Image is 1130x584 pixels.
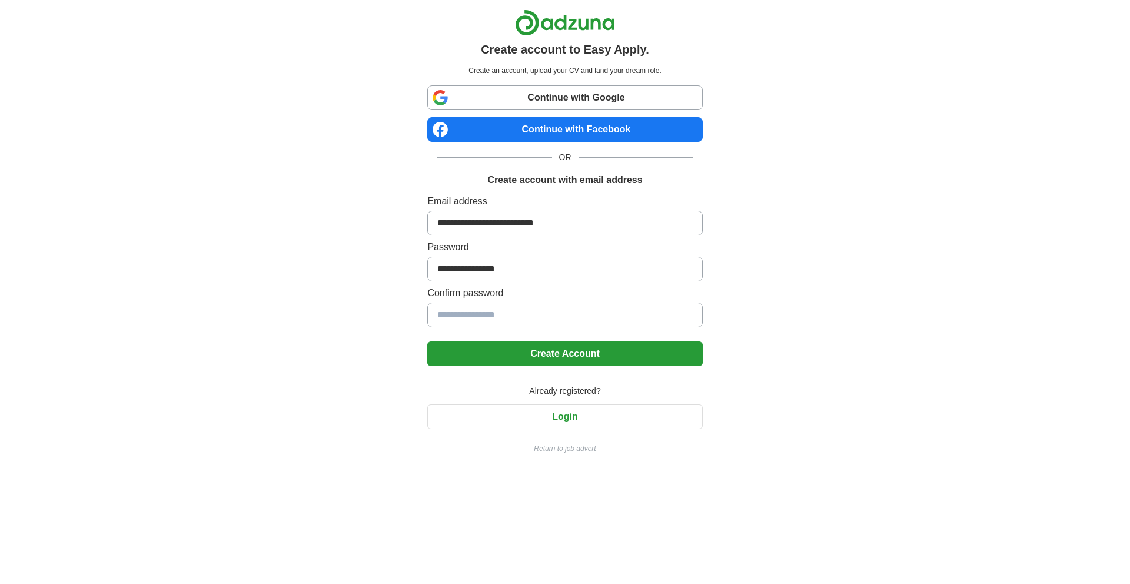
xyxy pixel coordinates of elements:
h1: Create account to Easy Apply. [481,41,649,58]
a: Continue with Facebook [427,117,702,142]
p: Create an account, upload your CV and land your dream role. [430,65,700,76]
a: Continue with Google [427,85,702,110]
label: Email address [427,194,702,208]
button: Login [427,404,702,429]
span: Already registered? [522,385,607,397]
h1: Create account with email address [487,173,642,187]
label: Password [427,240,702,254]
button: Create Account [427,341,702,366]
img: Adzuna logo [515,9,615,36]
span: OR [552,151,579,164]
a: Login [427,412,702,422]
a: Return to job advert [427,443,702,454]
label: Confirm password [427,286,702,300]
